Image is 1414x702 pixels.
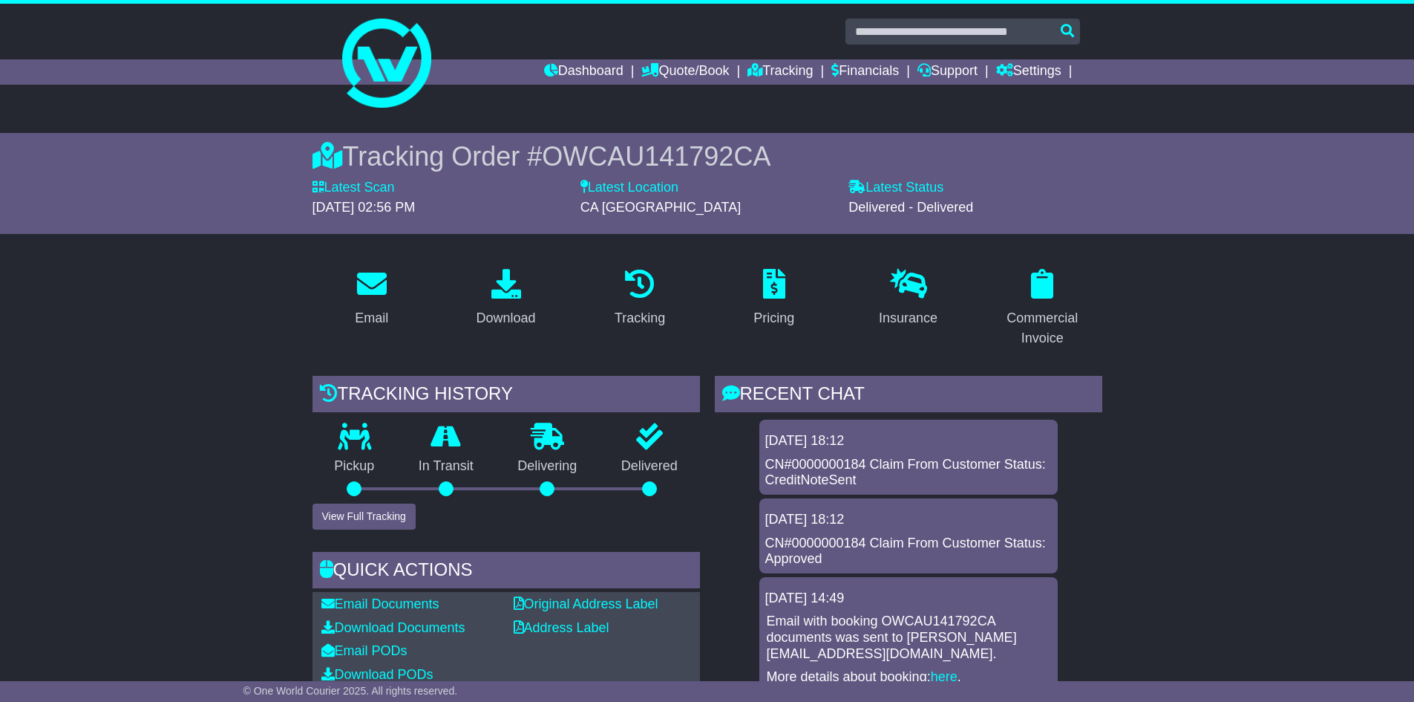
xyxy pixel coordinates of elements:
div: Commercial Invoice [992,308,1093,348]
div: CN#0000000184 Claim From Customer Status: CreditNoteSent [765,457,1052,489]
a: Tracking [747,59,813,85]
a: Pricing [744,264,804,334]
a: Quote/Book [641,59,729,85]
div: Pricing [753,308,794,328]
a: Download Documents [321,620,465,635]
span: [DATE] 02:56 PM [312,200,416,215]
p: More details about booking: . [767,669,1050,686]
p: Pickup [312,458,397,475]
a: Tracking [605,264,675,334]
label: Latest Scan [312,180,395,196]
a: Support [917,59,978,85]
a: Insurance [869,264,947,334]
div: [DATE] 18:12 [765,512,1052,528]
a: Original Address Label [514,597,658,611]
p: Email with booking OWCAU141792CA documents was sent to [PERSON_NAME][EMAIL_ADDRESS][DOMAIN_NAME]. [767,614,1050,662]
a: Dashboard [544,59,623,85]
span: OWCAU141792CA [542,141,770,172]
a: Settings [996,59,1061,85]
div: Tracking [615,308,665,328]
p: Delivered [599,458,700,475]
div: CN#0000000184 Claim From Customer Status: Approved [765,536,1052,568]
a: Download [466,264,545,334]
div: Tracking history [312,376,700,416]
div: Tracking Order # [312,140,1102,172]
a: Email PODs [321,643,407,658]
div: Quick Actions [312,552,700,592]
label: Latest Status [848,180,943,196]
div: [DATE] 18:12 [765,433,1052,449]
a: Email [345,264,398,334]
div: Email [355,308,388,328]
div: Insurance [879,308,937,328]
span: Delivered - Delivered [848,200,973,215]
label: Latest Location [580,180,678,196]
div: [DATE] 14:49 [765,591,1052,607]
span: © One World Courier 2025. All rights reserved. [243,685,458,697]
a: here [931,669,958,684]
a: Address Label [514,620,609,635]
div: RECENT CHAT [715,376,1102,416]
a: Download PODs [321,667,433,682]
div: Download [476,308,535,328]
button: View Full Tracking [312,504,416,530]
a: Financials [831,59,899,85]
p: In Transit [396,458,496,475]
p: Delivering [496,458,600,475]
a: Email Documents [321,597,439,611]
a: Commercial Invoice [983,264,1102,354]
span: CA [GEOGRAPHIC_DATA] [580,200,741,215]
